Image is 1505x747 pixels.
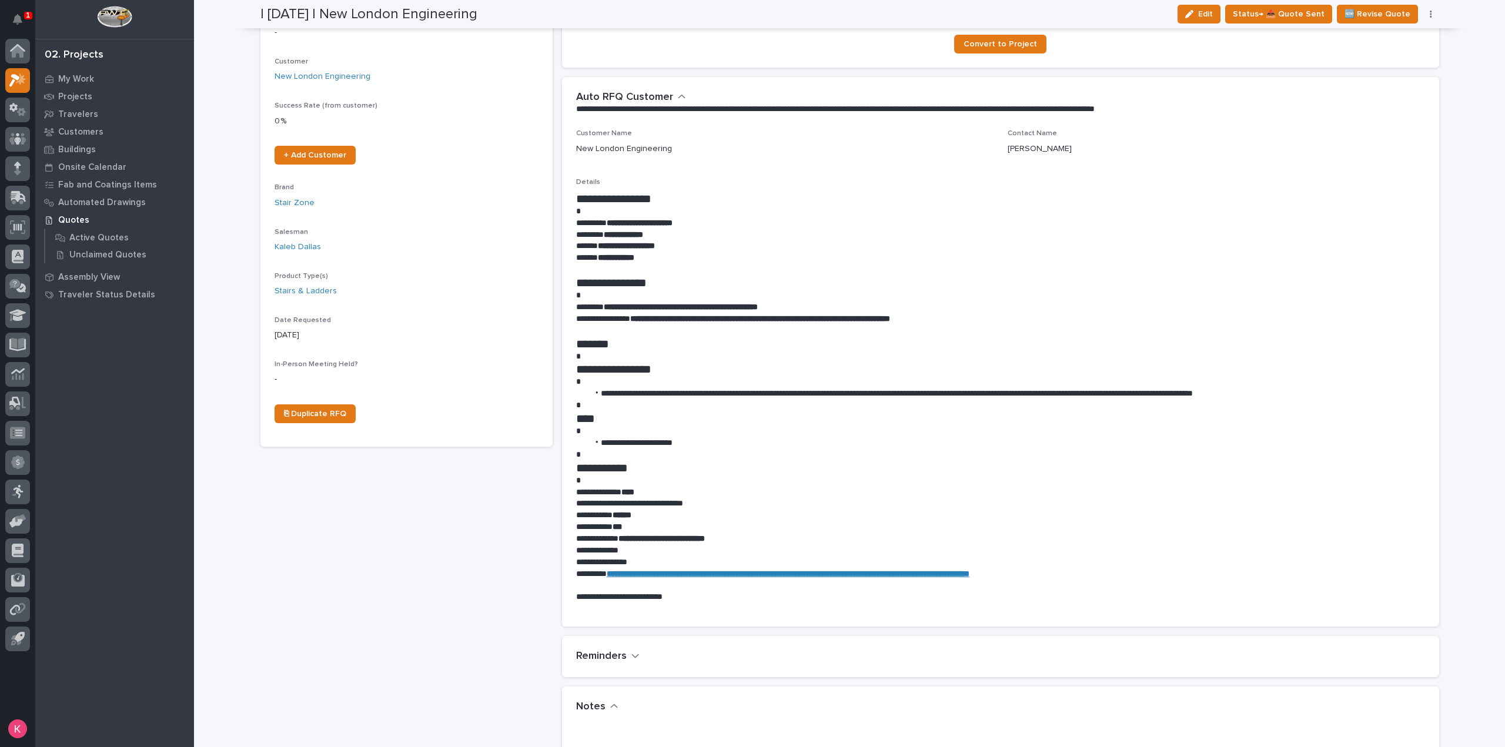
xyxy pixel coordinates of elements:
span: Customer [275,58,308,65]
a: Buildings [35,140,194,158]
span: In-Person Meeting Held? [275,361,358,368]
p: Projects [58,92,92,102]
p: 1 [26,11,30,19]
a: Customers [35,123,194,140]
p: Travelers [58,109,98,120]
span: Details [576,179,600,186]
button: Auto RFQ Customer [576,91,686,104]
a: Onsite Calendar [35,158,194,176]
a: Unclaimed Quotes [45,246,194,263]
button: Status→ 📤 Quote Sent [1225,5,1332,24]
button: Notes [576,701,618,713]
h2: | [DATE] | New London Engineering [260,6,477,23]
a: Automated Drawings [35,193,194,211]
a: Quotes [35,211,194,229]
p: Unclaimed Quotes [69,250,146,260]
p: Active Quotes [69,233,129,243]
p: - [275,373,539,386]
span: + Add Customer [284,151,346,159]
p: Assembly View [58,272,120,283]
p: Customers [58,127,103,138]
button: Edit [1178,5,1220,24]
a: Assembly View [35,268,194,286]
a: Active Quotes [45,229,194,246]
a: Traveler Status Details [35,286,194,303]
a: + Add Customer [275,146,356,165]
p: Fab and Coatings Items [58,180,157,190]
span: Success Rate (from customer) [275,102,377,109]
a: New London Engineering [275,71,370,83]
a: Fab and Coatings Items [35,176,194,193]
a: ⎘ Duplicate RFQ [275,404,356,423]
span: Customer Name [576,130,632,137]
p: Automated Drawings [58,197,146,208]
a: Convert to Project [954,35,1046,53]
p: [DATE] [275,329,539,341]
span: Edit [1198,9,1213,19]
p: Onsite Calendar [58,162,126,173]
a: Travelers [35,105,194,123]
p: 0 % [275,115,539,128]
div: Notifications1 [15,14,30,33]
p: My Work [58,74,94,85]
button: 🆕 Revise Quote [1337,5,1418,24]
p: Buildings [58,145,96,155]
span: Contact Name [1008,130,1057,137]
p: - [275,26,539,39]
span: Salesman [275,229,308,236]
a: Kaleb Dallas [275,241,321,253]
span: Status→ 📤 Quote Sent [1233,7,1325,21]
button: Reminders [576,650,640,663]
h2: Notes [576,701,606,713]
a: Stairs & Ladders [275,285,337,297]
p: New London Engineering [576,143,672,155]
img: Workspace Logo [97,6,132,28]
p: Quotes [58,215,89,226]
p: [PERSON_NAME] [1008,143,1072,155]
button: Notifications [5,7,30,32]
h2: Reminders [576,650,627,663]
span: ⎘ Duplicate RFQ [284,410,346,418]
a: Stair Zone [275,197,315,209]
span: Date Requested [275,317,331,324]
span: 🆕 Revise Quote [1345,7,1410,21]
span: Convert to Project [964,40,1037,48]
p: Traveler Status Details [58,290,155,300]
button: users-avatar [5,716,30,741]
h2: Auto RFQ Customer [576,91,673,104]
a: Projects [35,88,194,105]
span: Brand [275,184,294,191]
div: 02. Projects [45,49,103,62]
span: Product Type(s) [275,273,328,280]
a: My Work [35,70,194,88]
